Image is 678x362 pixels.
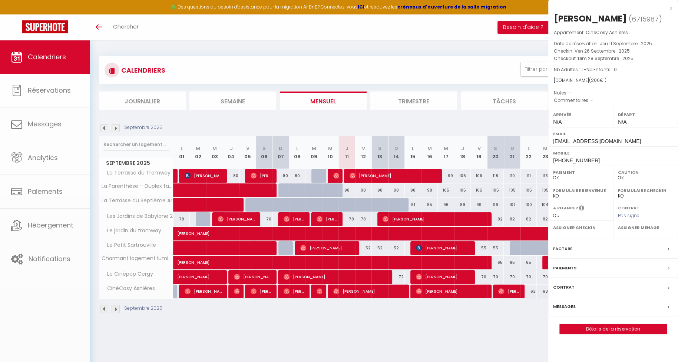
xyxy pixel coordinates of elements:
[554,40,672,47] p: Date de réservation :
[548,4,672,13] div: x
[553,111,608,118] label: Arrivée
[553,130,673,137] label: Email
[586,66,617,73] span: Nb Enfants : 0
[618,169,673,176] label: Caution
[618,212,639,219] span: Pas signé
[6,3,28,25] button: Ouvrir le widget de chat LiveChat
[586,29,628,36] span: CinéCosy Asnières
[553,264,576,272] label: Paiements
[553,205,578,211] label: A relancer
[618,119,626,125] span: N/A
[618,111,673,118] label: Départ
[632,14,659,24] span: 6715987
[575,48,630,54] span: Ven 26 Septembre . 2025
[560,324,667,334] a: Détails de la réservation
[589,77,606,83] span: ( € )
[554,47,672,55] p: Checkin :
[600,40,652,47] span: Jeu 11 Septembre . 2025
[559,324,667,334] button: Détails de la réservation
[554,13,627,24] div: [PERSON_NAME]
[554,89,672,97] p: Notes :
[554,55,672,62] p: Checkout :
[553,224,608,231] label: Assigner Checkin
[554,77,672,84] div: [DOMAIN_NAME]
[618,224,673,231] label: Assigner Menage
[646,329,672,356] iframe: Chat
[618,205,639,210] label: Contrat
[569,90,571,96] span: -
[553,245,572,253] label: Facture
[554,29,672,36] p: Appartement :
[553,283,575,291] label: Contrat
[553,138,641,144] span: [EMAIL_ADDRESS][DOMAIN_NAME]
[591,97,593,103] span: -
[618,187,673,194] label: Formulaire Checkin
[553,149,673,157] label: Mobile
[553,157,600,163] span: [PHONE_NUMBER]
[553,187,608,194] label: Formulaire Bienvenue
[553,303,576,310] label: Messages
[579,205,584,213] i: Sélectionner OUI si vous souhaiter envoyer les séquences de messages post-checkout
[553,119,562,125] span: N/A
[629,14,662,24] span: ( )
[554,97,672,104] p: Commentaires :
[578,55,634,62] span: Dim 28 Septembre . 2025
[554,66,617,73] span: Nb Adultes : 1 -
[591,77,600,83] span: 206
[553,169,608,176] label: Paiement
